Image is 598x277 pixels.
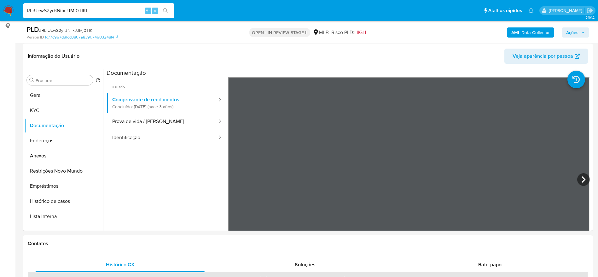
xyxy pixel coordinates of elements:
h1: Contatos [28,240,588,247]
input: Pesquise usuários ou casos... [23,7,174,15]
button: Ações [562,27,589,38]
span: Histórico CX [106,261,135,268]
span: Alt [146,8,151,14]
span: Atalhos rápidos [488,7,522,14]
button: Lista Interna [24,209,103,224]
button: Geral [24,88,103,103]
span: Ações [566,27,578,38]
button: Anexos [24,148,103,163]
button: Documentação [24,118,103,133]
a: fc77c967d81dd3807a839074603248f4 [45,34,118,40]
button: KYC [24,103,103,118]
button: search-icon [159,6,172,15]
button: Empréstimos [24,179,103,194]
button: Veja aparência por pessoa [504,49,588,64]
button: Endereços [24,133,103,148]
span: Veja aparência por pessoa [513,49,573,64]
div: MLB [313,29,329,36]
a: Sair [587,7,593,14]
p: OPEN - IN REVIEW STAGE II [249,28,310,37]
button: Retornar ao pedido padrão [96,78,101,85]
span: Soluções [295,261,316,268]
button: Histórico de casos [24,194,103,209]
b: AML Data Collector [511,27,550,38]
span: HIGH [354,29,366,36]
button: Procurar [29,78,34,83]
span: s [154,8,156,14]
button: Restrições Novo Mundo [24,163,103,179]
span: Risco PLD: [331,29,366,36]
span: # RLrUcwS2yrBNiixJJMj0TIKl [39,27,93,33]
button: AML Data Collector [507,27,554,38]
input: Procurar [36,78,90,83]
span: Bate-papo [478,261,502,268]
button: Adiantamentos de Dinheiro [24,224,103,239]
p: eduardo.dutra@mercadolivre.com [549,8,584,14]
h1: Informação do Usuário [28,53,79,59]
b: Person ID [26,34,44,40]
b: PLD [26,24,39,34]
a: Notificações [528,8,534,13]
span: 3.161.2 [586,15,595,20]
